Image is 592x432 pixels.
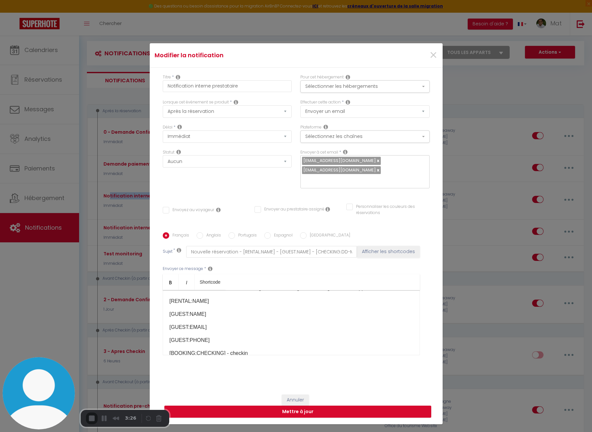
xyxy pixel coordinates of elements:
[357,246,420,258] button: Afficher les shortcodes
[163,149,174,155] label: Statut
[324,124,328,129] i: Action Channel
[195,274,226,290] a: Shortcode
[300,124,322,130] label: Plateforme
[155,51,340,60] h4: Modifier la notification
[300,149,338,155] label: Envoyer à cet email
[169,207,214,214] label: Envoyez au voyageur
[300,74,344,80] label: Pour cet hébergement
[343,149,348,155] i: Recipient
[300,130,430,143] button: Sélectionnez les chaînes
[5,3,25,22] button: Ouvrir le widget de chat LiveChat
[169,232,189,239] label: Français
[163,99,229,105] label: Lorsque cet événement se produit
[170,323,413,331] p: [GUEST:EMAIL]
[163,274,179,290] a: Bold
[235,232,257,239] label: Portugais
[179,274,195,290] a: Italic
[176,149,181,155] i: Booking status
[170,310,413,318] p: [GUEST:NAME]
[176,74,180,80] i: Title
[208,266,213,271] i: Message
[303,157,376,164] span: [EMAIL_ADDRESS][DOMAIN_NAME]
[282,395,309,406] button: Annuler
[164,406,431,418] button: Mettre à jour
[170,297,413,305] p: [RENTAL:NAME]
[300,99,341,105] label: Effectuer cette action
[216,207,221,212] i: Envoyer au voyageur
[307,232,350,239] label: [GEOGRAPHIC_DATA]
[234,100,238,105] i: Event Occur
[429,48,437,62] button: Close
[170,336,413,344] p: [GUEST:PHONE]
[177,248,181,253] i: Subject
[203,232,221,239] label: Anglais
[163,74,171,80] label: Titre
[170,349,413,357] p: [BOOKING:CHECKING] - checkin
[271,232,293,239] label: Espagnol
[303,167,376,173] span: [EMAIL_ADDRESS][DOMAIN_NAME]
[163,266,203,272] label: Envoyer ce message
[346,100,350,105] i: Action Type
[177,124,182,129] i: Action Time
[346,74,350,80] i: This Rental
[300,80,430,93] button: Sélectionner les hébergements
[429,46,437,65] span: ×
[163,249,172,255] label: Sujet
[163,124,172,130] label: Délai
